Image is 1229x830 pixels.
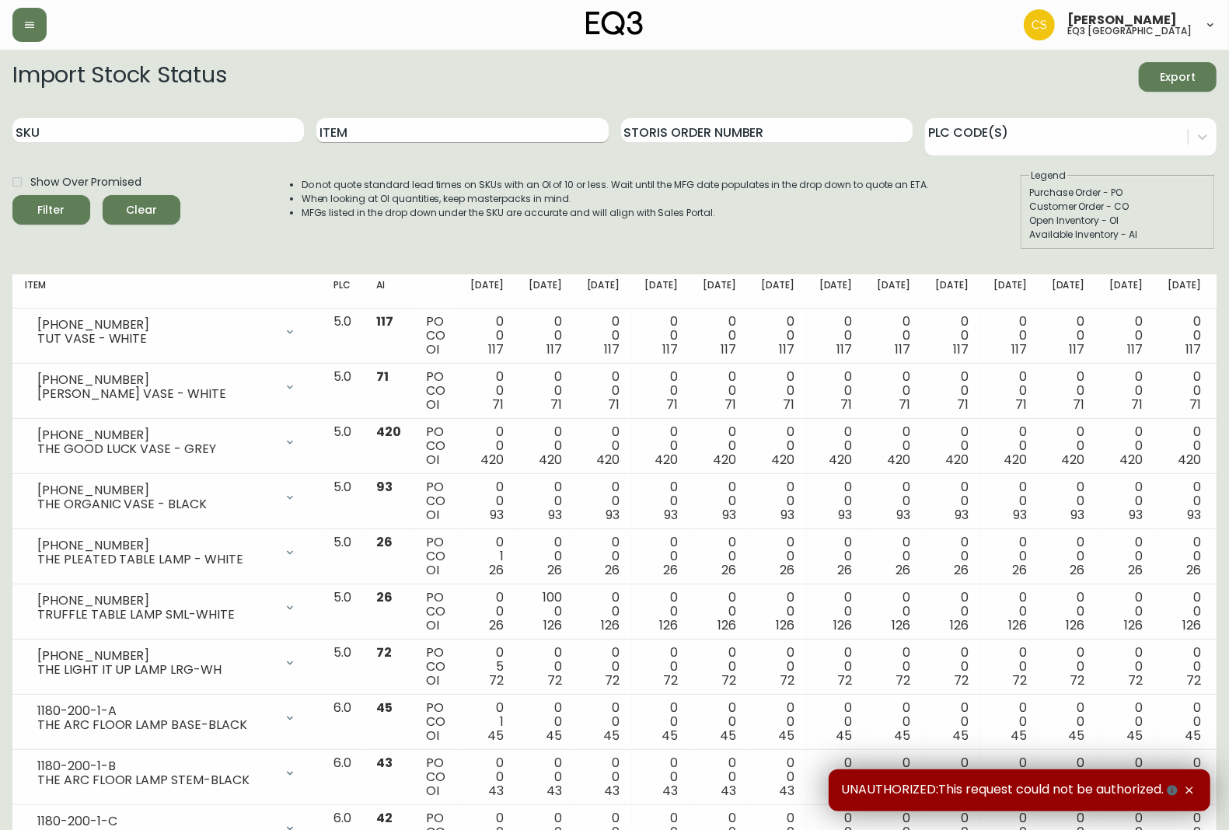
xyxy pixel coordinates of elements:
[664,506,678,524] span: 93
[690,274,749,309] th: [DATE]
[376,478,393,496] span: 93
[663,561,678,579] span: 26
[25,535,309,570] div: [PHONE_NUMBER]THE PLEATED TABLE LAMP - WHITE
[321,309,364,364] td: 5.0
[321,695,364,750] td: 6.0
[807,274,865,309] th: [DATE]
[993,425,1027,467] div: 0 0
[470,425,504,467] div: 0 0
[836,727,853,745] span: 45
[887,451,910,469] span: 420
[426,591,445,633] div: PO CO
[1119,451,1143,469] span: 420
[877,646,910,688] div: 0 0
[37,442,274,456] div: THE GOOD LUCK VASE - GREY
[426,480,445,522] div: PO CO
[1011,340,1027,358] span: 117
[819,480,853,522] div: 0 0
[953,340,969,358] span: 117
[321,640,364,695] td: 5.0
[1110,701,1143,743] div: 0 0
[321,419,364,474] td: 5.0
[1168,370,1201,412] div: 0 0
[1168,646,1201,688] div: 0 0
[721,561,736,579] span: 26
[1127,340,1143,358] span: 117
[546,727,562,745] span: 45
[877,591,910,633] div: 0 0
[923,274,981,309] th: [DATE]
[550,396,562,413] span: 71
[321,364,364,419] td: 5.0
[666,396,678,413] span: 71
[1110,425,1143,467] div: 0 0
[25,480,309,514] div: [PHONE_NUMBER]THE ORGANIC VASE - BLACK
[662,340,678,358] span: 117
[1052,370,1085,412] div: 0 0
[529,701,562,743] div: 0 0
[587,646,620,688] div: 0 0
[1029,200,1206,214] div: Customer Order - CO
[655,451,678,469] span: 420
[376,423,401,441] span: 420
[1052,701,1085,743] div: 0 0
[993,370,1027,412] div: 0 0
[761,591,794,633] div: 0 0
[935,701,969,743] div: 0 0
[841,782,1181,799] span: UNAUTHORIZED:This request could not be authorized.
[609,396,620,413] span: 71
[376,699,393,717] span: 45
[1052,535,1085,577] div: 0 0
[779,340,794,358] span: 117
[37,387,274,401] div: [PERSON_NAME] VASE - WHITE
[895,340,910,358] span: 117
[321,474,364,529] td: 5.0
[30,174,141,190] span: Show Over Promised
[25,591,309,625] div: [PHONE_NUMBER]TRUFFLE TABLE LAMP SML-WHITE
[1074,396,1085,413] span: 71
[426,727,439,745] span: OI
[1052,315,1085,357] div: 0 0
[644,591,678,633] div: 0 0
[426,425,445,467] div: PO CO
[489,616,504,634] span: 26
[1131,396,1143,413] span: 71
[426,396,439,413] span: OI
[839,506,853,524] span: 93
[993,591,1027,633] div: 0 0
[529,535,562,577] div: 0 0
[663,671,678,689] span: 72
[1168,535,1201,577] div: 0 0
[1098,274,1156,309] th: [DATE]
[302,178,930,192] li: Do not quote standard lead times on SKUs with an OI of 10 or less. Wait until the MFG date popula...
[587,535,620,577] div: 0 0
[776,616,794,634] span: 126
[1185,340,1201,358] span: 117
[954,561,969,579] span: 26
[364,274,414,309] th: AI
[761,701,794,743] div: 0 0
[490,506,504,524] span: 93
[761,315,794,357] div: 0 0
[1008,616,1027,634] span: 126
[1168,315,1201,357] div: 0 0
[1182,616,1201,634] span: 126
[604,727,620,745] span: 45
[12,195,90,225] button: Filter
[993,480,1027,522] div: 0 0
[896,506,910,524] span: 93
[935,480,969,522] div: 0 0
[37,594,274,608] div: [PHONE_NUMBER]
[587,591,620,633] div: 0 0
[103,195,180,225] button: Clear
[1071,506,1085,524] span: 93
[321,529,364,584] td: 5.0
[37,718,274,732] div: THE ARC FLOOR LAMP BASE-BLACK
[703,701,736,743] div: 0 0
[892,616,910,634] span: 126
[546,340,562,358] span: 117
[488,340,504,358] span: 117
[957,396,969,413] span: 71
[37,553,274,567] div: THE PLEATED TABLE LAMP - WHITE
[539,451,562,469] span: 420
